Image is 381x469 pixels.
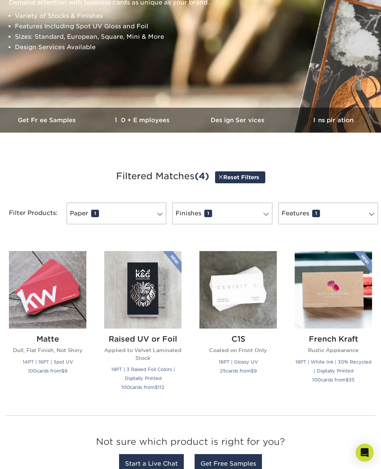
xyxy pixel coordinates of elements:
h2: Matte [9,335,86,343]
img: French Kraft Business Cards [295,251,372,329]
small: cards from [121,384,164,390]
p: Applied to Velvet Laminated Stock [104,346,182,362]
span: $ [346,377,349,383]
small: 14PT | 16PT | Spot UV [23,359,73,365]
a: Finishes1 [172,203,272,224]
span: 1 [204,210,212,217]
small: 19PT | 3 Raised Foil Colors | Digitally Printed [111,367,175,381]
a: Matte Business Cards Matte Dull, Flat Finish, Not Shiny 14PT | 16PT | Spot UV 100cards from$9 [9,251,86,400]
p: Rustic Appearance [295,346,372,354]
h3: Design Services [190,117,286,124]
iframe: Google Customer Reviews [2,446,63,466]
span: $ [251,368,254,374]
a: Inspiration [286,108,381,133]
small: cards from [28,368,67,374]
p: Dull, Flat Finish, Not Shiny [9,346,86,354]
span: 1 [312,210,320,217]
li: Features Including Spot UV Gloss and Foil [15,21,379,32]
a: Features1 [278,203,378,224]
img: Matte Business Cards [9,251,86,329]
a: French Kraft Business Cards French Kraft Rustic Appearance 18PT | White Ink | 30% Recycled | Digi... [295,251,372,400]
img: New Product [353,251,372,273]
h2: C1S [199,335,277,343]
small: cards from [220,368,257,374]
a: 10+ Employees [95,108,190,133]
div: Open Intercom Messenger [356,444,374,462]
span: 9 [64,368,67,374]
span: $ [155,384,158,390]
span: $ [61,368,64,374]
small: 18PT | White Ink | 30% Recycled | Digitally Printed [295,359,371,374]
h3: Filtered Matches [6,159,375,194]
span: 112 [158,384,164,390]
span: 100 [312,377,321,383]
span: 100 [121,384,130,390]
a: Design Services [190,108,286,133]
h3: Not sure which product is right for you? [6,431,375,456]
span: 25 [220,368,226,374]
p: Coated on Front Only [199,346,277,354]
li: Sizes: Standard, European, Square, Mini & More [15,32,379,42]
a: Paper1 [67,203,166,224]
span: 1 [91,210,99,217]
h3: 10+ Employees [95,117,190,124]
img: Raised UV or Foil Business Cards [104,251,182,329]
h3: Inspiration [286,117,381,124]
img: New Product [163,251,182,273]
a: Raised UV or Foil Business Cards Raised UV or Foil Applied to Velvet Laminated Stock 19PT | 3 Rai... [104,251,182,400]
li: Design Services Available [15,42,379,53]
a: C1S Business Cards C1S Coated on Front Only 18PT | Glossy UV 25cards from$9 [199,251,277,400]
span: (4) [195,171,209,181]
span: 9 [254,368,257,374]
h2: French Kraft [295,335,372,343]
span: 35 [349,377,355,383]
span: 100 [28,368,36,374]
h2: Raised UV or Foil [104,335,182,343]
small: 18PT | Glossy UV [219,359,258,365]
small: cards from [312,377,355,383]
li: Variety of Stocks & Finishes [15,11,379,21]
img: C1S Business Cards [199,251,277,329]
a: Reset Filters [215,171,265,183]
